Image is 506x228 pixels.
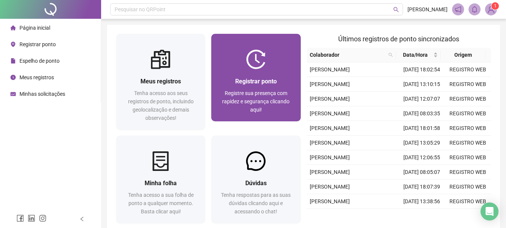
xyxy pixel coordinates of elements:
[10,42,16,47] span: environment
[28,214,35,222] span: linkedin
[399,194,445,209] td: [DATE] 13:38:56
[445,77,491,92] td: REGISTRO WEB
[445,62,491,77] td: REGISTRO WEB
[399,106,445,121] td: [DATE] 08:03:35
[445,92,491,106] td: REGISTRO WEB
[310,81,350,87] span: [PERSON_NAME]
[494,3,497,9] span: 1
[221,192,291,214] span: Tenha respostas para as suas dúvidas clicando aqui e acessando o chat!
[399,209,445,223] td: [DATE] 12:05:52
[399,136,445,150] td: [DATE] 13:05:29
[310,184,350,190] span: [PERSON_NAME]
[211,34,300,121] a: Registrar pontoRegistre sua presença com rapidez e segurança clicando aqui!
[471,6,478,13] span: bell
[310,51,386,59] span: Colaborador
[310,169,350,175] span: [PERSON_NAME]
[445,194,491,209] td: REGISTRO WEB
[445,165,491,180] td: REGISTRO WEB
[441,48,485,62] th: Origem
[310,198,350,204] span: [PERSON_NAME]
[245,180,267,187] span: Dúvidas
[491,2,499,10] sup: Atualize o seu contato no menu Meus Dados
[235,78,277,85] span: Registrar ponto
[310,96,350,102] span: [PERSON_NAME]
[455,6,461,13] span: notification
[445,180,491,194] td: REGISTRO WEB
[481,202,499,220] div: Open Intercom Messenger
[445,150,491,165] td: REGISTRO WEB
[445,106,491,121] td: REGISTRO WEB
[145,180,177,187] span: Minha folha
[10,58,16,63] span: file
[310,140,350,146] span: [PERSON_NAME]
[19,25,50,31] span: Página inicial
[393,7,399,12] span: search
[128,90,194,121] span: Tenha acesso aos seus registros de ponto, incluindo geolocalização e demais observações!
[407,5,448,14] span: [PERSON_NAME]
[445,136,491,150] td: REGISTRO WEB
[10,25,16,30] span: home
[310,125,350,131] span: [PERSON_NAME]
[10,91,16,97] span: schedule
[445,209,491,223] td: REGISTRO WEB
[79,216,85,222] span: left
[399,180,445,194] td: [DATE] 18:07:39
[387,49,394,60] span: search
[211,136,300,223] a: DúvidasTenha respostas para as suas dúvidas clicando aqui e acessando o chat!
[19,74,54,80] span: Meus registros
[310,66,350,72] span: [PERSON_NAME]
[399,165,445,180] td: [DATE] 08:05:07
[222,90,290,113] span: Registre sua presença com rapidez e segurança clicando aqui!
[128,192,194,214] span: Tenha acesso a sua folha de ponto a qualquer momento. Basta clicar aqui!
[19,91,65,97] span: Minhas solicitações
[338,35,459,43] span: Últimos registros de ponto sincronizados
[445,121,491,136] td: REGISTRO WEB
[116,34,205,130] a: Meus registrosTenha acesso aos seus registros de ponto, incluindo geolocalização e demais observa...
[116,136,205,223] a: Minha folhaTenha acesso a sua folha de ponto a qualquer momento. Basta clicar aqui!
[399,77,445,92] td: [DATE] 13:10:15
[388,53,393,57] span: search
[16,214,24,222] span: facebook
[399,121,445,136] td: [DATE] 18:01:58
[485,4,497,15] img: 90505
[310,110,350,116] span: [PERSON_NAME]
[399,92,445,106] td: [DATE] 12:07:07
[310,154,350,160] span: [PERSON_NAME]
[396,48,440,62] th: Data/Hora
[399,150,445,165] td: [DATE] 12:06:55
[399,51,431,59] span: Data/Hora
[39,214,46,222] span: instagram
[19,41,56,47] span: Registrar ponto
[140,78,181,85] span: Meus registros
[10,75,16,80] span: clock-circle
[19,58,60,64] span: Espelho de ponto
[399,62,445,77] td: [DATE] 18:02:54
